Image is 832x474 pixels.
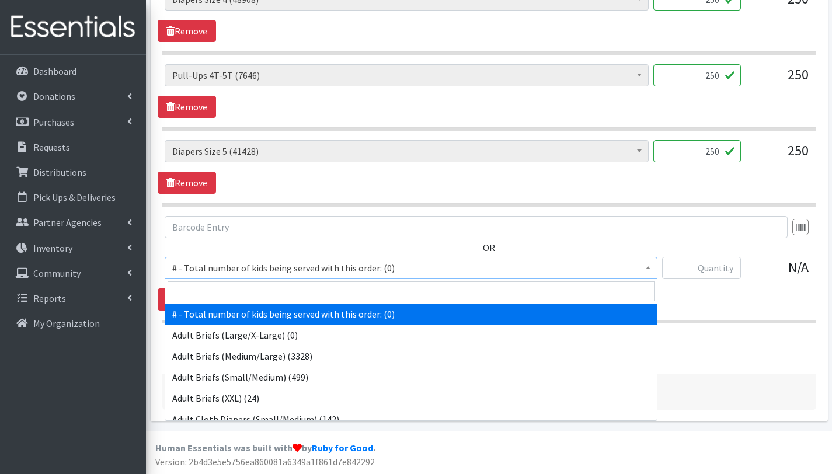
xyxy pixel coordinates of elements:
a: Remove [158,20,216,42]
p: Pick Ups & Deliveries [33,191,116,203]
a: Requests [5,135,141,159]
a: My Organization [5,312,141,335]
p: Donations [33,90,75,102]
li: Adult Briefs (Large/X-Large) (0) [165,325,657,346]
p: Reports [33,292,66,304]
span: Pull-Ups 4T-5T (7646) [172,67,641,83]
p: My Organization [33,318,100,329]
a: Partner Agencies [5,211,141,234]
a: Community [5,262,141,285]
li: Adult Briefs (Medium/Large) (3328) [165,346,657,367]
p: Inventory [33,242,72,254]
span: Diapers Size 5 (41428) [165,140,649,162]
a: Donations [5,85,141,108]
input: Quantity [653,140,741,162]
span: Pull-Ups 4T-5T (7646) [165,64,649,86]
a: Remove [158,96,216,118]
strong: Human Essentials was built with by . [155,442,375,454]
div: N/A [750,257,809,288]
li: # - Total number of kids being served with this order: (0) [165,304,657,325]
p: Purchases [33,116,74,128]
div: 250 [750,140,809,172]
a: Inventory [5,236,141,260]
a: Purchases [5,110,141,134]
input: Quantity [653,64,741,86]
span: Diapers Size 5 (41428) [172,143,641,159]
span: # - Total number of kids being served with this order: (0) [172,260,650,276]
p: Requests [33,141,70,153]
a: Pick Ups & Deliveries [5,186,141,209]
input: Quantity [662,257,741,279]
a: Reports [5,287,141,310]
div: 250 [750,64,809,96]
p: Partner Agencies [33,217,102,228]
p: Community [33,267,81,279]
li: Adult Cloth Diapers (Small/Medium) (142) [165,409,657,430]
a: Ruby for Good [312,442,373,454]
li: Adult Briefs (XXL) (24) [165,388,657,409]
label: OR [483,241,495,255]
a: Remove [158,288,216,311]
span: # - Total number of kids being served with this order: (0) [165,257,657,279]
a: Distributions [5,161,141,184]
a: Dashboard [5,60,141,83]
p: Dashboard [33,65,76,77]
p: Distributions [33,166,86,178]
span: Version: 2b4d3e5e5756ea860081a6349a1f861d7e842292 [155,456,375,468]
img: HumanEssentials [5,8,141,47]
a: Remove [158,172,216,194]
input: Barcode Entry [165,216,788,238]
li: Adult Briefs (Small/Medium) (499) [165,367,657,388]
